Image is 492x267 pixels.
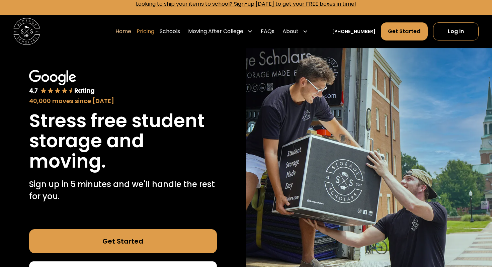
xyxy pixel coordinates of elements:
[261,22,274,41] a: FAQs
[381,22,427,40] a: Get Started
[188,27,243,35] div: Moving After College
[137,22,154,41] a: Pricing
[29,111,217,172] h1: Stress free student storage and moving.
[29,178,217,202] p: Sign up in 5 minutes and we'll handle the rest for you.
[13,18,40,45] img: Storage Scholars main logo
[115,22,131,41] a: Home
[433,22,479,40] a: Log In
[29,229,217,253] a: Get Started
[185,22,255,41] div: Moving After College
[13,18,40,45] a: home
[282,27,299,35] div: About
[29,96,217,105] div: 40,000 moves since [DATE]
[29,70,95,95] img: Google 4.7 star rating
[160,22,180,41] a: Schools
[332,28,376,35] a: [PHONE_NUMBER]
[280,22,311,41] div: About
